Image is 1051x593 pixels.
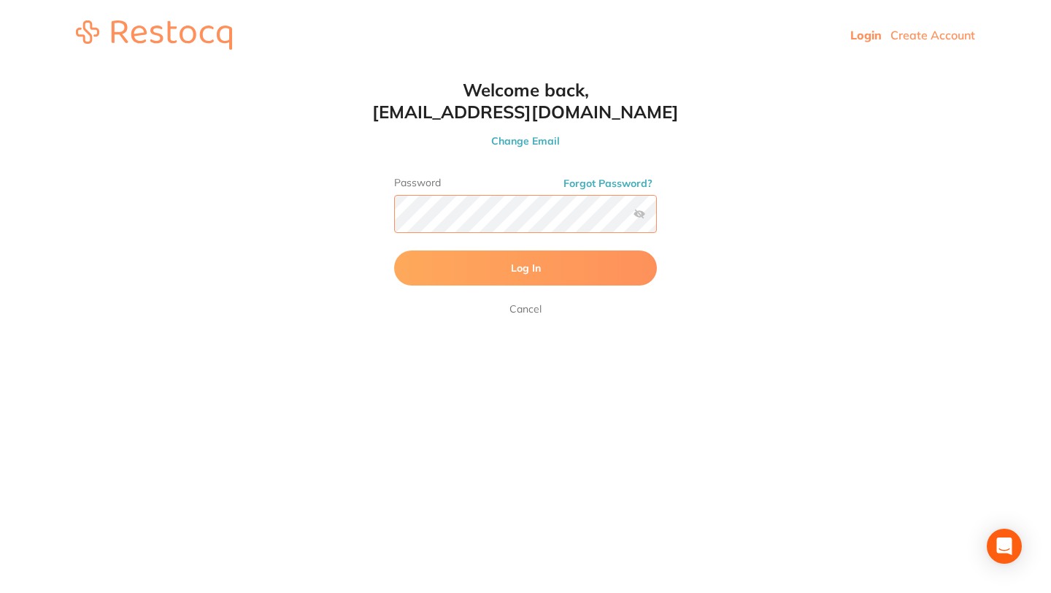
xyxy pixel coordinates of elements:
a: Cancel [507,300,544,318]
img: restocq_logo.svg [76,20,232,50]
button: Log In [394,250,657,286]
h1: Welcome back, [EMAIL_ADDRESS][DOMAIN_NAME] [365,79,686,123]
span: Log In [511,261,541,275]
button: Change Email [365,134,686,148]
a: Login [850,28,882,42]
a: Create Account [890,28,975,42]
div: Open Intercom Messenger [987,529,1022,564]
button: Forgot Password? [559,177,657,190]
label: Password [394,177,657,189]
